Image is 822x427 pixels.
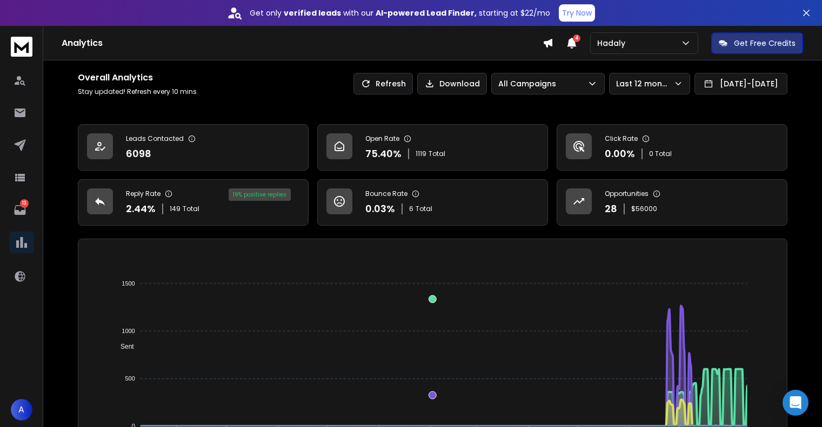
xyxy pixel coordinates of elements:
p: Reply Rate [126,189,161,198]
p: 2.44 % [126,201,156,216]
a: Bounce Rate0.03%6Total [317,179,548,226]
img: logo [11,37,32,57]
p: Download [439,78,480,89]
div: 19 % positive replies [229,188,291,201]
p: 75.40 % [365,146,402,161]
p: 0.03 % [365,201,395,216]
p: Last 12 months [616,78,673,89]
a: Reply Rate2.44%149Total19% positive replies [78,179,309,226]
p: Get Free Credits [734,38,796,49]
strong: AI-powered Lead Finder, [376,8,477,18]
p: Opportunities [605,189,649,198]
button: Try Now [559,4,595,22]
p: Try Now [562,8,592,18]
p: $ 56000 [631,205,657,213]
p: Click Rate [605,134,638,143]
p: 28 [605,201,617,216]
span: Total [429,150,445,158]
tspan: 500 [125,375,135,382]
a: Opportunities28$56000 [557,179,787,226]
button: A [11,399,32,421]
p: Get only with our starting at $22/mo [250,8,550,18]
button: [DATE]-[DATE] [694,73,787,94]
p: All Campaigns [498,78,560,89]
p: Leads Contacted [126,134,184,143]
a: Click Rate0.00%0 Total [557,124,787,171]
span: 149 [170,205,181,213]
span: Sent [112,343,134,350]
button: Get Free Credits [711,32,803,54]
p: Bounce Rate [365,189,407,198]
span: 1119 [416,150,426,158]
span: Total [183,205,199,213]
strong: verified leads [284,8,341,18]
span: 4 [573,35,580,42]
div: Open Intercom Messenger [783,390,808,416]
p: Open Rate [365,134,399,143]
span: 6 [409,205,413,213]
p: 0 Total [649,150,672,158]
h1: Overall Analytics [78,71,198,84]
p: Refresh [376,78,406,89]
button: Download [417,73,487,94]
a: Leads Contacted6098 [78,124,309,171]
tspan: 1500 [122,280,135,287]
p: 0.00 % [605,146,635,161]
p: Hadaly [597,38,630,49]
tspan: 1000 [122,328,135,334]
p: Stay updated! Refresh every 10 mins. [78,87,198,96]
a: Open Rate75.40%1119Total [317,124,548,171]
p: 13 [20,199,29,208]
a: 13 [9,199,31,221]
h1: Analytics [62,37,543,50]
span: Total [416,205,432,213]
button: Refresh [353,73,413,94]
p: 6098 [126,146,151,161]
